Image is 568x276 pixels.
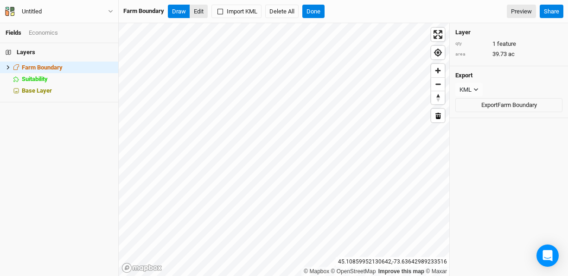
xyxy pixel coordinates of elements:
div: Base Layer [22,87,113,94]
div: qty [455,40,488,47]
span: Farm Boundary [22,64,63,71]
div: Suitability [22,75,113,83]
a: Fields [6,29,21,36]
div: Open Intercom Messenger [536,245,559,267]
div: Economics [29,29,58,37]
button: Share [540,5,563,19]
button: Done [302,5,325,19]
a: OpenStreetMap [331,268,376,275]
button: Untitled [5,6,114,17]
button: Enter fullscreen [431,28,445,41]
div: area [455,51,488,58]
a: Mapbox logo [121,263,162,273]
button: Zoom out [431,77,445,91]
button: Draw [168,5,190,19]
div: Untitled [22,7,42,16]
div: Farm Boundary [22,64,113,71]
button: Zoom in [431,64,445,77]
div: KML [460,85,472,94]
canvas: Map [119,23,449,276]
button: KML [455,83,483,97]
button: Delete All [265,5,299,19]
span: Suitability [22,75,48,82]
a: Maxar [426,268,447,275]
a: Preview [507,5,536,19]
button: Reset bearing to north [431,91,445,104]
button: Delete [431,109,445,122]
h4: Export [455,72,562,79]
div: 45.10859952130642 , -73.63642989233516 [336,257,449,267]
div: 1 [455,40,562,48]
span: Base Layer [22,87,52,94]
button: Find my location [431,46,445,59]
a: Improve this map [378,268,424,275]
span: feature [497,40,516,48]
div: Farm Boundary [123,7,164,15]
a: Mapbox [304,268,329,275]
h4: Layer [455,29,562,36]
button: Import KML [211,5,262,19]
button: Edit [190,5,208,19]
div: 39.73 [455,50,562,58]
span: Zoom out [431,78,445,91]
span: ac [508,50,515,58]
button: ExportFarm Boundary [455,98,562,112]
